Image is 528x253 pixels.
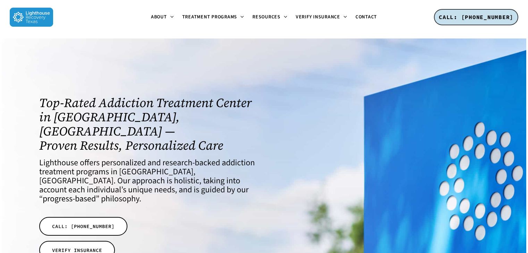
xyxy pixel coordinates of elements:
h1: Top-Rated Addiction Treatment Center in [GEOGRAPHIC_DATA], [GEOGRAPHIC_DATA] — Proven Results, Pe... [39,96,255,152]
span: Verify Insurance [296,14,340,20]
img: Lighthouse Recovery Texas [10,8,53,27]
a: Verify Insurance [292,15,351,20]
a: Resources [248,15,292,20]
span: CALL: [PHONE_NUMBER] [439,14,513,20]
span: Resources [252,14,280,20]
span: CALL: [PHONE_NUMBER] [52,223,115,230]
a: About [147,15,178,20]
a: Treatment Programs [178,15,249,20]
h4: Lighthouse offers personalized and research-backed addiction treatment programs in [GEOGRAPHIC_DA... [39,158,255,203]
a: CALL: [PHONE_NUMBER] [39,217,127,236]
a: CALL: [PHONE_NUMBER] [434,9,518,26]
span: About [151,14,167,20]
a: Contact [351,15,381,20]
span: Treatment Programs [182,14,237,20]
span: Contact [355,14,377,20]
a: progress-based [43,193,96,205]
